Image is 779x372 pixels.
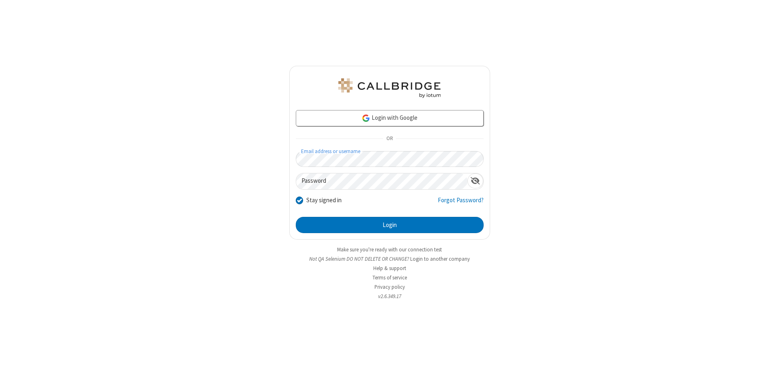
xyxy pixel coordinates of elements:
a: Terms of service [372,274,407,281]
span: OR [383,133,396,145]
input: Email address or username [296,151,484,167]
a: Make sure you're ready with our connection test [337,246,442,253]
li: v2.6.349.17 [289,292,490,300]
input: Password [296,173,467,189]
img: QA Selenium DO NOT DELETE OR CHANGE [337,78,442,98]
button: Login [296,217,484,233]
label: Stay signed in [306,196,342,205]
img: google-icon.png [362,114,370,123]
div: Show password [467,173,483,188]
a: Help & support [373,265,406,272]
button: Login to another company [410,255,470,263]
a: Forgot Password? [438,196,484,211]
li: Not QA Selenium DO NOT DELETE OR CHANGE? [289,255,490,263]
a: Privacy policy [374,283,405,290]
a: Login with Google [296,110,484,126]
